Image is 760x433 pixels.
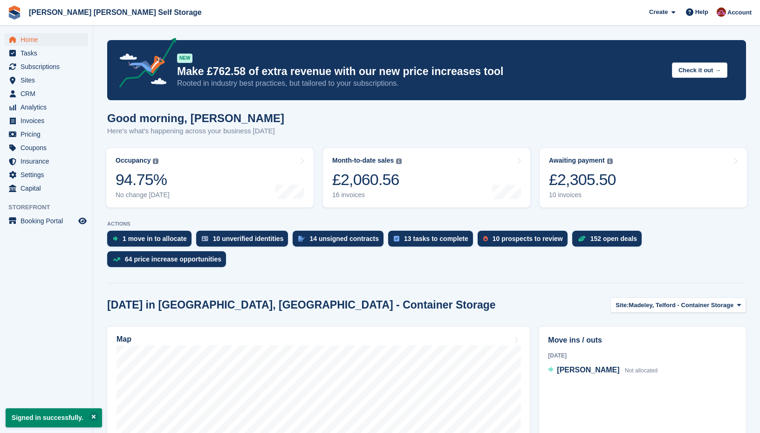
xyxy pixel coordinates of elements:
[21,128,76,141] span: Pricing
[5,128,88,141] a: menu
[113,236,118,241] img: move_ins_to_allocate_icon-fdf77a2bb77ea45bf5b3d319d69a93e2d87916cf1d5bf7949dd705db3b84f3ca.svg
[21,87,76,100] span: CRM
[616,301,629,310] span: Site:
[21,214,76,227] span: Booking Portal
[548,364,657,377] a: [PERSON_NAME] Not allocated
[21,74,76,87] span: Sites
[578,235,586,242] img: deal-1b604bf984904fb50ccaf53a9ad4b4a5d6e5aea283cecdc64d6e3604feb123c2.svg
[25,5,205,20] a: [PERSON_NAME] [PERSON_NAME] Self Storage
[7,6,21,20] img: stora-icon-8386f47178a22dfd0bd8f6a31ec36ba5ce8667c1dd55bd0f319d3a0aa187defe.svg
[323,148,530,207] a: Month-to-date sales £2,060.56 16 invoices
[5,214,88,227] a: menu
[549,157,605,165] div: Awaiting payment
[21,33,76,46] span: Home
[394,236,399,241] img: task-75834270c22a3079a89374b754ae025e5fb1db73e45f91037f5363f120a921f8.svg
[153,158,158,164] img: icon-info-grey-7440780725fd019a000dd9b08b2336e03edf1995a4989e88bcd33f0948082b44.svg
[125,255,221,263] div: 64 price increase opportunities
[177,54,192,63] div: NEW
[107,221,746,227] p: ACTIONS
[21,114,76,127] span: Invoices
[107,112,284,124] h1: Good morning, [PERSON_NAME]
[672,62,727,78] button: Check it out →
[202,236,208,241] img: verify_identity-adf6edd0f0f0b5bbfe63781bf79b02c33cf7c696d77639b501bdc392416b5a36.svg
[5,47,88,60] a: menu
[629,301,733,310] span: Madeley, Telford - Container Storage
[5,101,88,114] a: menu
[107,251,231,272] a: 64 price increase opportunities
[21,182,76,195] span: Capital
[116,157,151,165] div: Occupancy
[549,191,616,199] div: 10 invoices
[404,235,468,242] div: 13 tasks to complete
[5,114,88,127] a: menu
[213,235,284,242] div: 10 unverified identities
[177,78,664,89] p: Rooted in industry best practices, but tailored to your subscriptions.
[396,158,402,164] img: icon-info-grey-7440780725fd019a000dd9b08b2336e03edf1995a4989e88bcd33f0948082b44.svg
[106,148,314,207] a: Occupancy 94.75% No change [DATE]
[5,141,88,154] a: menu
[332,157,394,165] div: Month-to-date sales
[113,257,120,261] img: price_increase_opportunities-93ffe204e8149a01c8c9dc8f82e8f89637d9d84a8eef4429ea346261dce0b2c0.svg
[557,366,619,374] span: [PERSON_NAME]
[5,155,88,168] a: menu
[727,8,752,17] span: Account
[5,60,88,73] a: menu
[6,408,102,427] p: Signed in successfully.
[5,87,88,100] a: menu
[332,191,402,199] div: 16 invoices
[21,47,76,60] span: Tasks
[572,231,646,251] a: 152 open deals
[493,235,563,242] div: 10 prospects to review
[607,158,613,164] img: icon-info-grey-7440780725fd019a000dd9b08b2336e03edf1995a4989e88bcd33f0948082b44.svg
[649,7,668,17] span: Create
[695,7,708,17] span: Help
[5,182,88,195] a: menu
[717,7,726,17] img: Ben Spickernell
[5,168,88,181] a: menu
[21,168,76,181] span: Settings
[21,101,76,114] span: Analytics
[625,367,657,374] span: Not allocated
[548,335,737,346] h2: Move ins / outs
[116,170,170,189] div: 94.75%
[177,65,664,78] p: Make £762.58 of extra revenue with our new price increases tool
[77,215,88,227] a: Preview store
[111,38,177,91] img: price-adjustments-announcement-icon-8257ccfd72463d97f412b2fc003d46551f7dbcb40ab6d574587a9cd5c0d94...
[123,235,187,242] div: 1 move in to allocate
[388,231,478,251] a: 13 tasks to complete
[548,351,737,360] div: [DATE]
[107,126,284,137] p: Here's what's happening across your business [DATE]
[540,148,747,207] a: Awaiting payment £2,305.50 10 invoices
[610,297,746,313] button: Site: Madeley, Telford - Container Storage
[21,60,76,73] span: Subscriptions
[478,231,572,251] a: 10 prospects to review
[107,299,496,311] h2: [DATE] in [GEOGRAPHIC_DATA], [GEOGRAPHIC_DATA] - Container Storage
[8,203,93,212] span: Storefront
[298,236,305,241] img: contract_signature_icon-13c848040528278c33f63329250d36e43548de30e8caae1d1a13099fd9432cc5.svg
[293,231,388,251] a: 14 unsigned contracts
[21,141,76,154] span: Coupons
[5,33,88,46] a: menu
[116,335,131,344] h2: Map
[196,231,293,251] a: 10 unverified identities
[590,235,637,242] div: 152 open deals
[21,155,76,168] span: Insurance
[107,231,196,251] a: 1 move in to allocate
[309,235,379,242] div: 14 unsigned contracts
[332,170,402,189] div: £2,060.56
[116,191,170,199] div: No change [DATE]
[549,170,616,189] div: £2,305.50
[483,236,488,241] img: prospect-51fa495bee0391a8d652442698ab0144808aea92771e9ea1ae160a38d050c398.svg
[5,74,88,87] a: menu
